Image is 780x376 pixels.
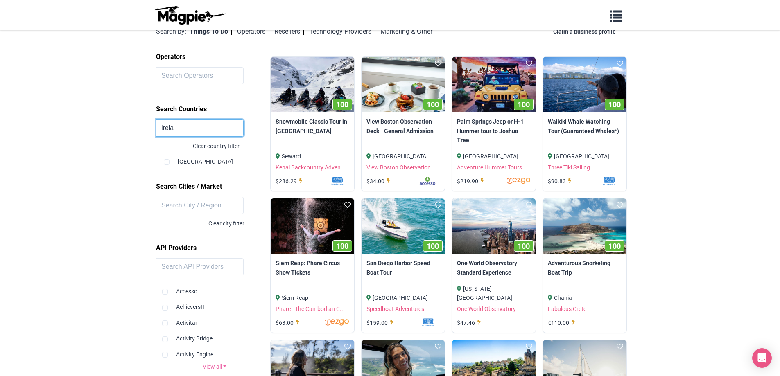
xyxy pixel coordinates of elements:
[518,100,530,109] span: 100
[548,117,622,135] a: Waikiki Whale Watching Tour (Guaranteed Whales*)
[457,152,531,161] div: [GEOGRAPHIC_DATA]
[156,26,186,37] div: Search by:
[452,57,536,113] img: Palm Springs Jeep or H-1 Hummer tour to Joshua Tree image
[366,164,436,171] a: View Boston Observation...
[543,57,626,113] img: Waikiki Whale Watching Tour (Guaranteed Whales*) image
[452,57,536,113] a: 100
[237,27,269,35] a: Operators
[366,117,440,135] a: View Boston Observation Deck - General Admission
[162,343,267,359] div: Activity Engine
[548,177,574,186] div: $90.83
[276,259,349,277] a: Siem Reap: Phare Circus Show Tickets
[271,198,354,254] img: Siem Reap: Phare Circus Show Tickets image
[276,117,349,135] a: Snowmobile Classic Tour in [GEOGRAPHIC_DATA]
[548,318,577,327] div: €110.00
[380,27,432,35] a: Marketing & Other
[336,242,348,250] span: 100
[156,362,273,371] a: View all
[752,348,772,368] div: Open Intercom Messenger
[276,293,349,302] div: Siem Reap
[543,198,626,254] img: Adventurous Snorkeling Boat Trip image
[457,318,483,327] div: $47.46
[305,177,349,185] img: mf1jrhtrrkrdcsvakxwt.svg
[276,164,346,171] a: Kenai Backcountry Adven...
[156,119,244,137] input: Search Country
[548,259,622,277] a: Adventurous Snorkeling Boat Trip
[156,241,273,255] h2: API Providers
[366,152,440,161] div: [GEOGRAPHIC_DATA]
[156,180,273,194] h2: Search Cities / Market
[366,293,440,302] div: [GEOGRAPHIC_DATA]
[427,242,439,250] span: 100
[362,57,445,113] a: 100
[457,259,531,277] a: One World Observatory - Standard Experience
[276,152,349,161] div: Seward
[548,306,586,312] a: Fabulous Crete
[153,5,226,25] img: logo-ab69f6fb50320c5b225c76a69d11143b.png
[395,177,440,185] img: rfmmbjnnyrazl4oou2zc.svg
[548,164,590,171] a: Three Tiki Sailing
[162,296,267,311] div: AchieversIT
[452,198,536,254] a: 100
[162,312,267,327] div: Activitar
[156,197,244,214] input: Search City / Region
[162,327,267,343] div: Activity Bridge
[193,142,273,151] div: Clear country filter
[553,28,619,35] a: Claim a business profile
[457,306,516,312] a: One World Observatory
[366,306,424,312] a: Speedboat Adventures
[457,117,531,144] a: Palm Springs Jeep or H-1 Hummer tour to Joshua Tree
[577,177,622,185] img: mf1jrhtrrkrdcsvakxwt.svg
[156,50,273,64] h2: Operators
[276,306,345,312] a: Phare - The Cambodian C...
[366,318,396,327] div: $159.00
[457,177,486,186] div: $219.90
[608,100,621,109] span: 100
[276,177,305,186] div: $286.29
[276,318,302,327] div: $63.00
[156,102,273,116] h2: Search Countries
[457,164,522,171] a: Adventure Hummer Tours
[427,100,439,109] span: 100
[548,293,622,302] div: Chania
[271,198,354,254] a: 100
[457,284,531,303] div: [US_STATE][GEOGRAPHIC_DATA]
[190,27,232,35] a: Things To Do
[362,57,445,113] img: View Boston Observation Deck - General Admission image
[271,57,354,113] a: 100
[362,198,445,254] img: San Diego Harbor Speed Boat Tour image
[156,67,244,84] input: Search Operators
[336,100,348,109] span: 100
[543,198,626,254] a: 100
[543,57,626,113] a: 100
[486,177,531,185] img: jnlrevnfoudwrkxojroq.svg
[366,177,393,186] div: $34.00
[156,219,244,228] div: Clear city filter
[304,318,349,326] img: jnlrevnfoudwrkxojroq.svg
[548,152,622,161] div: [GEOGRAPHIC_DATA]
[309,27,375,35] a: Technology Providers
[518,242,530,250] span: 100
[162,280,267,296] div: Accesso
[274,27,304,35] a: Resellers
[608,242,621,250] span: 100
[366,259,440,277] a: San Diego Harbor Speed Boat Tour
[271,57,354,113] img: Snowmobile Classic Tour in Kenai Fjords National Park image
[452,198,536,254] img: One World Observatory - Standard Experience image
[164,151,267,166] div: [GEOGRAPHIC_DATA]
[396,318,440,326] img: mf1jrhtrrkrdcsvakxwt.svg
[362,198,445,254] a: 100
[156,258,244,275] input: Search API Providers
